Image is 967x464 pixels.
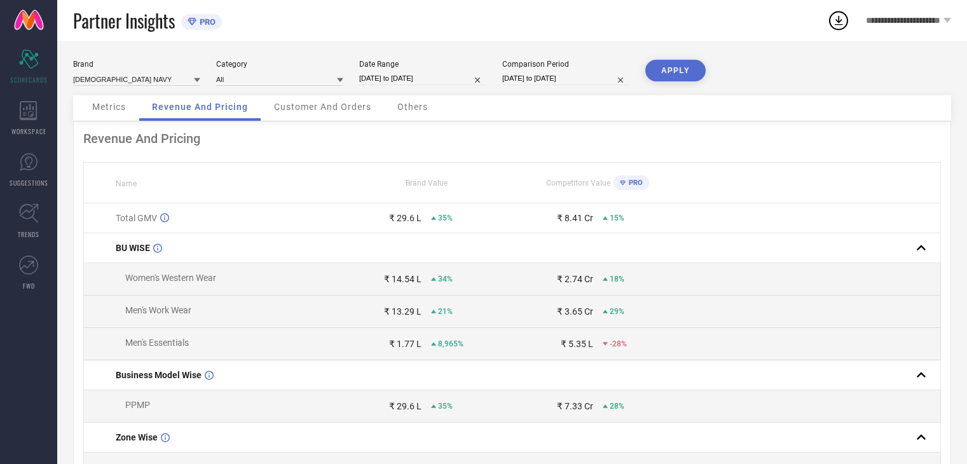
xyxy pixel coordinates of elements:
[438,307,453,316] span: 21%
[73,8,175,34] span: Partner Insights
[216,60,343,69] div: Category
[610,339,627,348] span: -28%
[389,339,422,349] div: ₹ 1.77 L
[92,102,126,112] span: Metrics
[83,131,941,146] div: Revenue And Pricing
[397,102,428,112] span: Others
[116,243,150,253] span: BU WISE
[610,275,624,283] span: 18%
[116,432,158,442] span: Zone Wise
[502,72,629,85] input: Select comparison period
[827,9,850,32] div: Open download list
[11,126,46,136] span: WORKSPACE
[10,178,48,188] span: SUGGESTIONS
[645,60,706,81] button: APPLY
[610,214,624,222] span: 15%
[406,179,448,188] span: Brand Value
[546,179,610,188] span: Competitors Value
[10,75,48,85] span: SCORECARDS
[389,401,422,411] div: ₹ 29.6 L
[557,306,593,317] div: ₹ 3.65 Cr
[274,102,371,112] span: Customer And Orders
[116,179,137,188] span: Name
[359,72,486,85] input: Select date range
[502,60,629,69] div: Comparison Period
[438,214,453,222] span: 35%
[152,102,248,112] span: Revenue And Pricing
[438,402,453,411] span: 35%
[384,274,422,284] div: ₹ 14.54 L
[557,274,593,284] div: ₹ 2.74 Cr
[116,213,157,223] span: Total GMV
[384,306,422,317] div: ₹ 13.29 L
[438,339,463,348] span: 8,965%
[18,229,39,239] span: TRENDS
[23,281,35,290] span: FWD
[116,370,202,380] span: Business Model Wise
[557,401,593,411] div: ₹ 7.33 Cr
[125,273,216,283] span: Women's Western Wear
[557,213,593,223] div: ₹ 8.41 Cr
[438,275,453,283] span: 34%
[389,213,422,223] div: ₹ 29.6 L
[626,179,643,187] span: PRO
[125,338,189,348] span: Men's Essentials
[125,305,191,315] span: Men's Work Wear
[73,60,200,69] div: Brand
[610,402,624,411] span: 28%
[561,339,593,349] div: ₹ 5.35 L
[610,307,624,316] span: 29%
[359,60,486,69] div: Date Range
[196,17,216,27] span: PRO
[125,400,150,410] span: PPMP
